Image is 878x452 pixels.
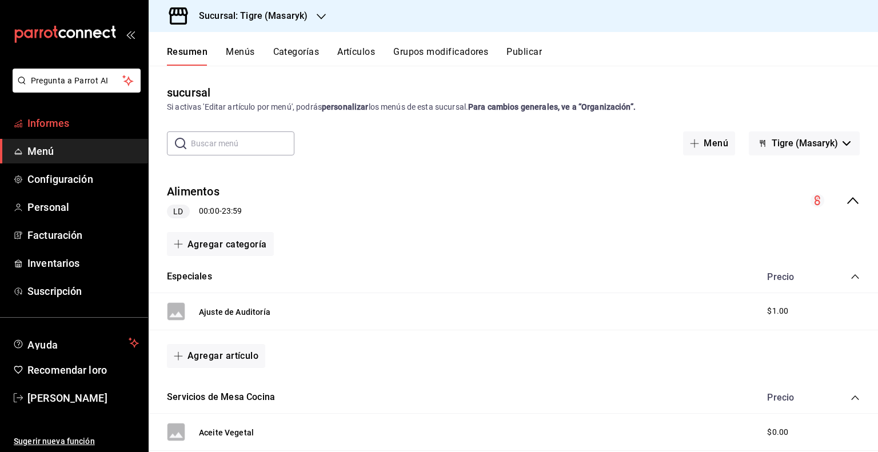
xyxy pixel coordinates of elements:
[27,229,82,241] font: Facturación
[126,30,135,39] button: abrir_cajón_menú
[167,102,322,111] font: Si activas 'Editar artículo por menú', podrás
[167,270,212,283] button: Especiales
[167,46,878,66] div: pestañas de navegación
[14,437,95,446] font: Sugerir nueva función
[337,46,375,57] font: Artículos
[226,46,254,57] font: Menús
[851,393,860,402] button: colapsar-categoría-fila
[683,131,735,155] button: Menú
[27,173,93,185] font: Configuración
[31,76,109,85] font: Pregunta a Parrot AI
[468,102,636,111] font: Para cambios generales, ve a “Organización”.
[27,339,58,351] font: Ayuda
[27,117,69,129] font: Informes
[27,285,82,297] font: Suscripción
[27,392,107,404] font: [PERSON_NAME]
[704,138,728,149] font: Menú
[27,145,54,157] font: Menú
[199,305,270,318] button: Ajuste de Auditoría
[27,201,69,213] font: Personal
[322,102,369,111] font: personalizar
[767,392,794,403] font: Precio
[767,427,788,437] font: $0.00
[187,350,258,361] font: Agregar artículo
[369,102,469,111] font: los menús de esta sucursal.
[772,138,838,149] font: Tigre (Masaryk)
[187,239,267,250] font: Agregar categoría
[8,83,141,95] a: Pregunta a Parrot AI
[191,132,294,155] input: Buscar menú
[13,69,141,93] button: Pregunta a Parrot AI
[199,428,254,437] font: Aceite Vegetal
[167,86,210,99] font: sucursal
[199,10,308,21] font: Sucursal: Tigre (Masaryk)
[167,185,219,199] font: Alimentos
[167,391,275,404] button: Servicios de Mesa Cocina
[167,46,207,57] font: Resumen
[167,344,265,368] button: Agregar artículo
[149,174,878,228] div: colapsar-fila-del-menú
[767,271,794,282] font: Precio
[219,206,222,215] font: -
[851,272,860,281] button: colapsar-categoría-fila
[27,364,107,376] font: Recomendar loro
[199,206,219,215] font: 00:00
[393,46,488,57] font: Grupos modificadores
[167,391,275,402] font: Servicios de Mesa Cocina
[222,206,242,215] font: 23:59
[199,307,270,317] font: Ajuste de Auditoría
[273,46,320,57] font: Categorías
[27,257,79,269] font: Inventarios
[167,271,212,282] font: Especiales
[167,232,274,256] button: Agregar categoría
[506,46,542,57] font: Publicar
[749,131,860,155] button: Tigre (Masaryk)
[199,426,254,438] button: Aceite Vegetal
[767,306,788,315] font: $1.00
[173,207,183,216] font: LD
[167,183,219,201] button: Alimentos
